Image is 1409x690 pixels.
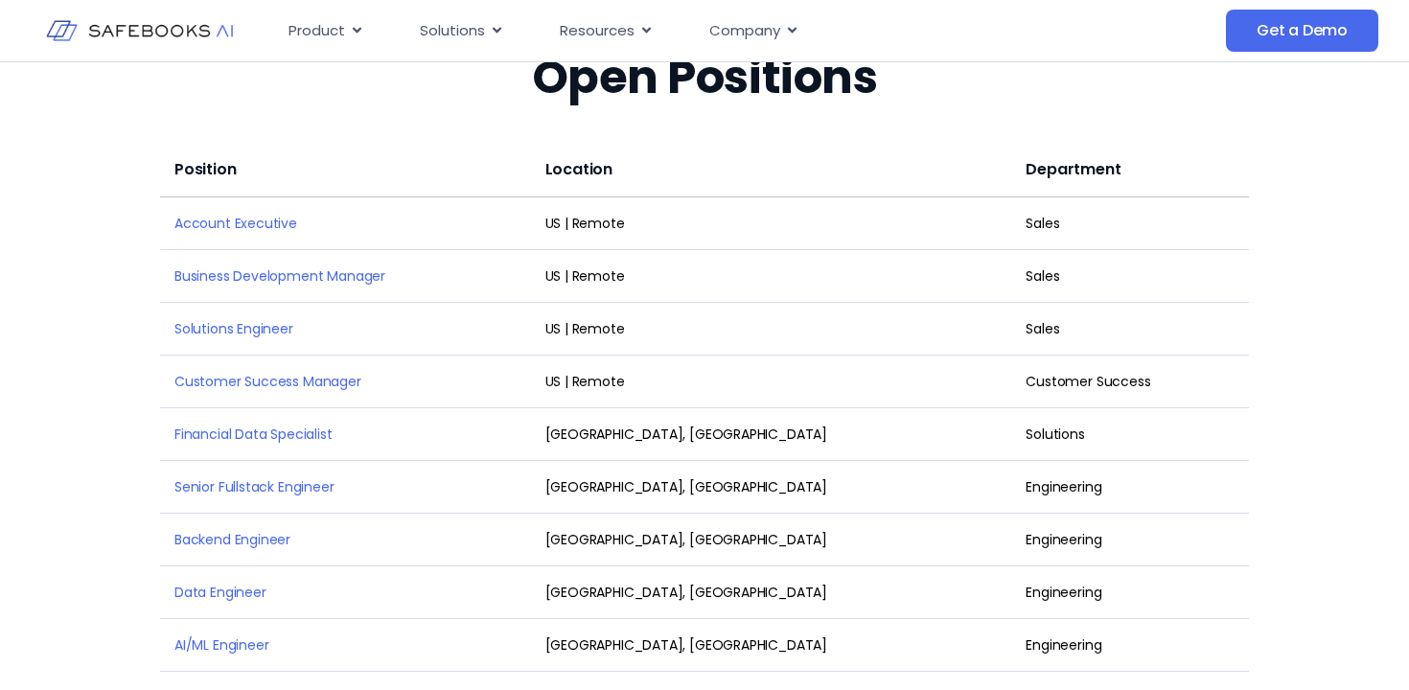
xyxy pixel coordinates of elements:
[560,20,635,42] span: Resources
[1257,21,1348,40] span: Get a Demo
[1026,427,1235,441] div: Solutions
[273,12,1073,50] nav: Menu
[174,372,361,391] a: Customer Success Manager
[160,51,1249,104] h2: Open Positions
[174,158,237,180] span: Position
[545,158,613,180] span: Location
[174,214,297,233] a: Account Executive
[1026,375,1235,388] div: Customer Success
[1026,533,1235,546] div: Engineering
[545,217,998,230] div: US | Remote
[1026,322,1235,335] div: Sales
[1026,586,1235,599] div: Engineering
[273,12,1073,50] div: Menu Toggle
[545,480,998,494] div: [GEOGRAPHIC_DATA], [GEOGRAPHIC_DATA]
[289,20,345,42] span: Product
[174,266,385,286] a: Business Development Manager
[545,427,998,441] div: [GEOGRAPHIC_DATA], [GEOGRAPHIC_DATA]
[174,425,333,444] a: Financial Data Specialist
[709,20,780,42] span: Company
[420,20,485,42] span: Solutions
[174,635,268,655] a: AI/ML Engineer
[545,322,998,335] div: US | Remote
[545,533,998,546] div: [GEOGRAPHIC_DATA], [GEOGRAPHIC_DATA]
[545,375,998,388] div: US | Remote
[1226,10,1378,52] a: Get a Demo
[1026,638,1235,652] div: Engineering
[174,530,290,549] a: Backend Engineer
[174,319,293,338] a: Solutions Engineer
[1026,158,1120,180] span: Department
[1026,269,1235,283] div: Sales
[545,638,998,652] div: [GEOGRAPHIC_DATA], [GEOGRAPHIC_DATA]
[1026,217,1235,230] div: Sales
[545,586,998,599] div: [GEOGRAPHIC_DATA], [GEOGRAPHIC_DATA]
[174,583,266,602] a: Data Engineer
[1026,480,1235,494] div: Engineering
[545,269,998,283] div: US | Remote
[174,477,335,496] a: Senior Fullstack Engineer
